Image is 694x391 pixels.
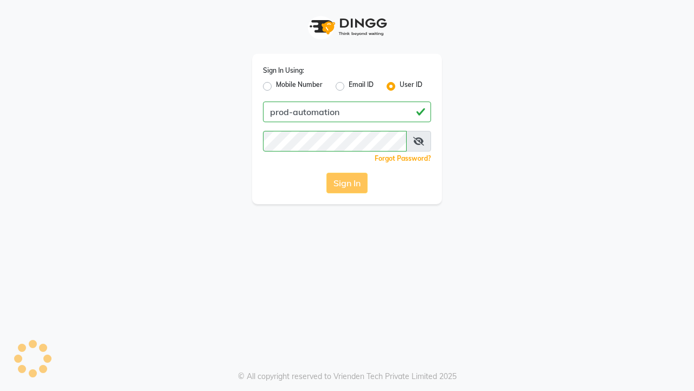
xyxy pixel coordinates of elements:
[400,80,422,93] label: User ID
[349,80,374,93] label: Email ID
[263,66,304,75] label: Sign In Using:
[276,80,323,93] label: Mobile Number
[375,154,431,162] a: Forgot Password?
[263,102,431,122] input: Username
[304,11,390,43] img: logo1.svg
[263,131,407,152] input: Username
